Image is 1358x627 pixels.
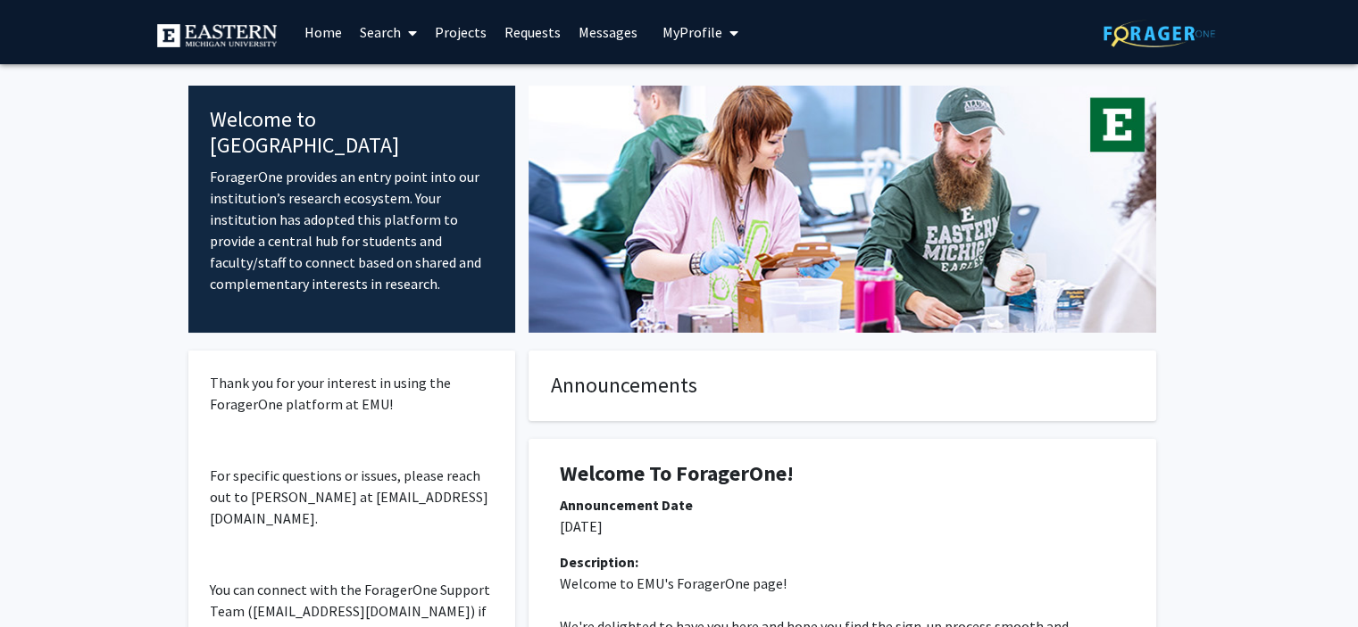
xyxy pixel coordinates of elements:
p: Welcome to EMU's ForagerOne page! [560,573,1125,594]
img: Cover Image [529,86,1156,333]
div: Description: [560,551,1125,573]
p: ForagerOne provides an entry point into our institution’s research ecosystem. Your institution ha... [210,166,495,294]
iframe: Chat [13,547,76,614]
a: Requests [495,1,569,63]
a: Home [295,1,350,63]
img: Eastern Michigan University Logo [157,24,278,47]
h1: Welcome To ForagerOne! [560,461,1125,487]
img: ForagerOne Logo [1104,20,1215,47]
a: Projects [425,1,495,63]
p: [DATE] [560,516,1125,537]
h4: Welcome to [GEOGRAPHIC_DATA] [210,107,495,159]
a: Messages [569,1,646,63]
div: Announcement Date [560,494,1125,516]
h4: Announcements [551,373,1134,399]
a: Search [350,1,425,63]
p: Thank you for your interest in using the ForagerOne platform at EMU! [210,372,495,415]
p: For specific questions or issues, please reach out to [PERSON_NAME] at [EMAIL_ADDRESS][DOMAIN_NAME]. [210,465,495,529]
span: My Profile [662,23,721,41]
